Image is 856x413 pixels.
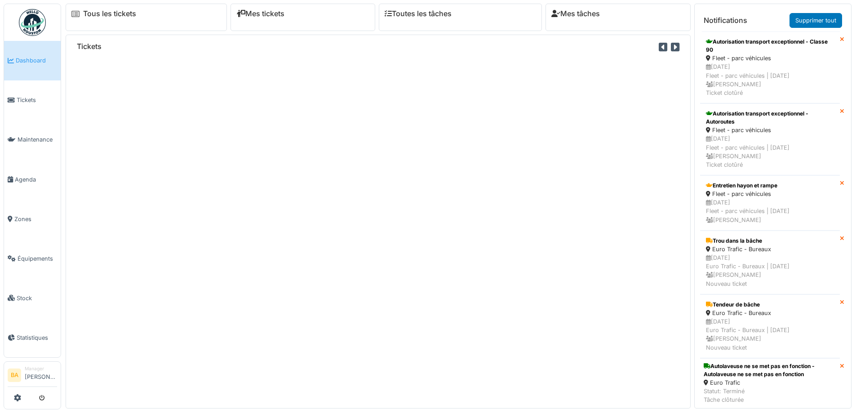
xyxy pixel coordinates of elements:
a: Toutes les tâches [385,9,452,18]
a: Supprimer tout [789,13,842,28]
div: Autorisation transport exceptionnel - Autoroutes [706,110,834,126]
img: Badge_color-CXgf-gQk.svg [19,9,46,36]
span: Stock [17,294,57,302]
a: Autolaveuse ne se met pas en fonction - Autolaveuse ne se met pas en fonction Euro Trafic Statut:... [700,358,840,409]
div: Fleet - parc véhicules [706,126,834,134]
div: Fleet - parc véhicules [706,190,834,198]
a: Entretien hayon et rampe Fleet - parc véhicules [DATE]Fleet - parc véhicules | [DATE] [PERSON_NAME] [700,175,840,231]
div: Euro Trafic [704,378,836,387]
a: Maintenance [4,120,61,160]
span: Statistiques [17,333,57,342]
span: Zones [14,215,57,223]
span: Tickets [17,96,57,104]
div: Tendeur de bâche [706,301,834,309]
span: Équipements [18,254,57,263]
div: Euro Trafic - Bureaux [706,309,834,317]
h6: Notifications [704,16,747,25]
div: Autorisation transport exceptionnel - Classe 90 [706,38,834,54]
div: Manager [25,365,57,372]
a: Tendeur de bâche Euro Trafic - Bureaux [DATE]Euro Trafic - Bureaux | [DATE] [PERSON_NAME]Nouveau ... [700,294,840,358]
span: Maintenance [18,135,57,144]
a: Agenda [4,160,61,199]
div: Autolaveuse ne se met pas en fonction - Autolaveuse ne se met pas en fonction [704,362,836,378]
div: [DATE] Euro Trafic - Bureaux | [DATE] [PERSON_NAME] Nouveau ticket [706,317,834,352]
div: [DATE] Fleet - parc véhicules | [DATE] [PERSON_NAME] Ticket clotûré [706,134,834,169]
a: BA Manager[PERSON_NAME] [8,365,57,387]
div: [DATE] Fleet - parc véhicules | [DATE] [PERSON_NAME] Ticket clotûré [706,62,834,97]
li: BA [8,369,21,382]
a: Trou dans la bâche Euro Trafic - Bureaux [DATE]Euro Trafic - Bureaux | [DATE] [PERSON_NAME]Nouvea... [700,231,840,294]
a: Équipements [4,239,61,278]
span: Dashboard [16,56,57,65]
div: Trou dans la bâche [706,237,834,245]
li: [PERSON_NAME] [25,365,57,385]
a: Mes tickets [236,9,284,18]
a: Statistiques [4,318,61,357]
div: [DATE] Fleet - parc véhicules | [DATE] [PERSON_NAME] [706,198,834,224]
div: Euro Trafic - Bureaux [706,245,834,253]
a: Stock [4,278,61,318]
a: Mes tâches [551,9,600,18]
h6: Tickets [77,42,102,51]
a: Tickets [4,80,61,120]
div: Entretien hayon et rampe [706,182,834,190]
a: Tous les tickets [83,9,136,18]
div: Statut: Terminé Tâche clôturée [704,387,836,404]
div: Fleet - parc véhicules [706,54,834,62]
a: Autorisation transport exceptionnel - Classe 90 Fleet - parc véhicules [DATE]Fleet - parc véhicul... [700,31,840,103]
a: Autorisation transport exceptionnel - Autoroutes Fleet - parc véhicules [DATE]Fleet - parc véhicu... [700,103,840,175]
a: Dashboard [4,41,61,80]
span: Agenda [15,175,57,184]
div: [DATE] Euro Trafic - Bureaux | [DATE] [PERSON_NAME] Nouveau ticket [706,253,834,288]
a: Zones [4,199,61,239]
